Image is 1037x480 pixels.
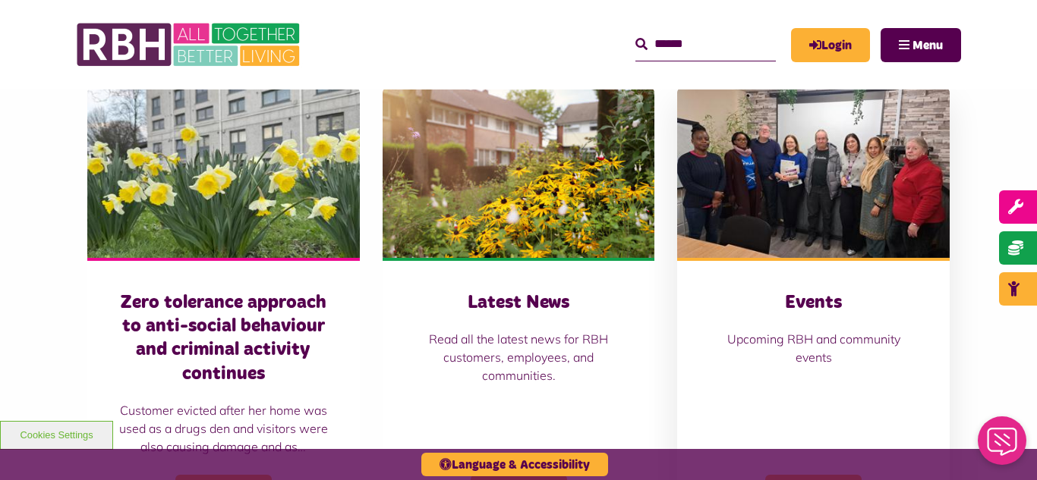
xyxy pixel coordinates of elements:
span: Menu [912,39,943,52]
h3: Zero tolerance approach to anti-social behaviour and criminal activity continues [118,291,329,386]
h3: Events [708,291,919,315]
p: Customer evicted after her home was used as a drugs den and visitors were also causing damage and... [118,401,329,456]
img: Group photo of customers and colleagues at Spotland Community Centre [677,88,950,258]
iframe: Netcall Web Assistant for live chat [969,412,1037,480]
h3: Latest News [413,291,625,315]
input: Search [635,28,776,61]
button: Language & Accessibility [421,453,608,476]
a: MyRBH [791,28,870,62]
button: Navigation [881,28,961,62]
img: Freehold [87,88,360,258]
p: Read all the latest news for RBH customers, employees, and communities. [413,330,625,384]
img: RBH [76,15,304,74]
p: Upcoming RBH and community events [708,330,919,366]
img: SAZ MEDIA RBH HOUSING4 [383,88,655,258]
